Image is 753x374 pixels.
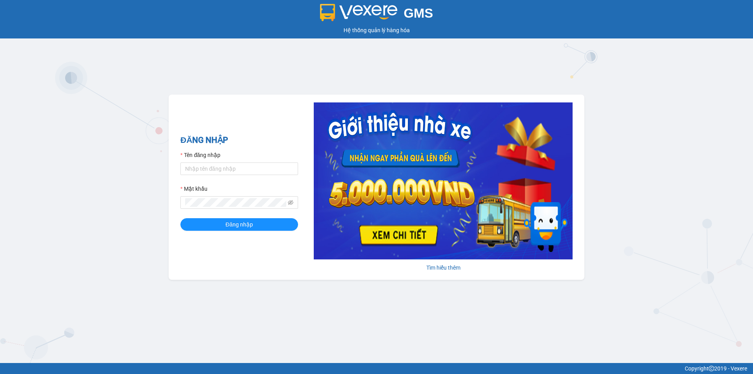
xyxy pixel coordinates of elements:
button: Đăng nhập [180,218,298,231]
img: logo 2 [320,4,398,21]
label: Tên đăng nhập [180,151,220,159]
h2: ĐĂNG NHẬP [180,134,298,147]
span: eye-invisible [288,200,293,205]
a: GMS [320,12,433,18]
img: banner-0 [314,102,573,259]
span: GMS [404,6,433,20]
input: Tên đăng nhập [180,162,298,175]
input: Mật khẩu [185,198,286,207]
span: Đăng nhập [226,220,253,229]
div: Copyright 2019 - Vexere [6,364,747,373]
div: Tìm hiểu thêm [314,263,573,272]
div: Hệ thống quản lý hàng hóa [2,26,751,35]
span: copyright [709,366,714,371]
label: Mật khẩu [180,184,207,193]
